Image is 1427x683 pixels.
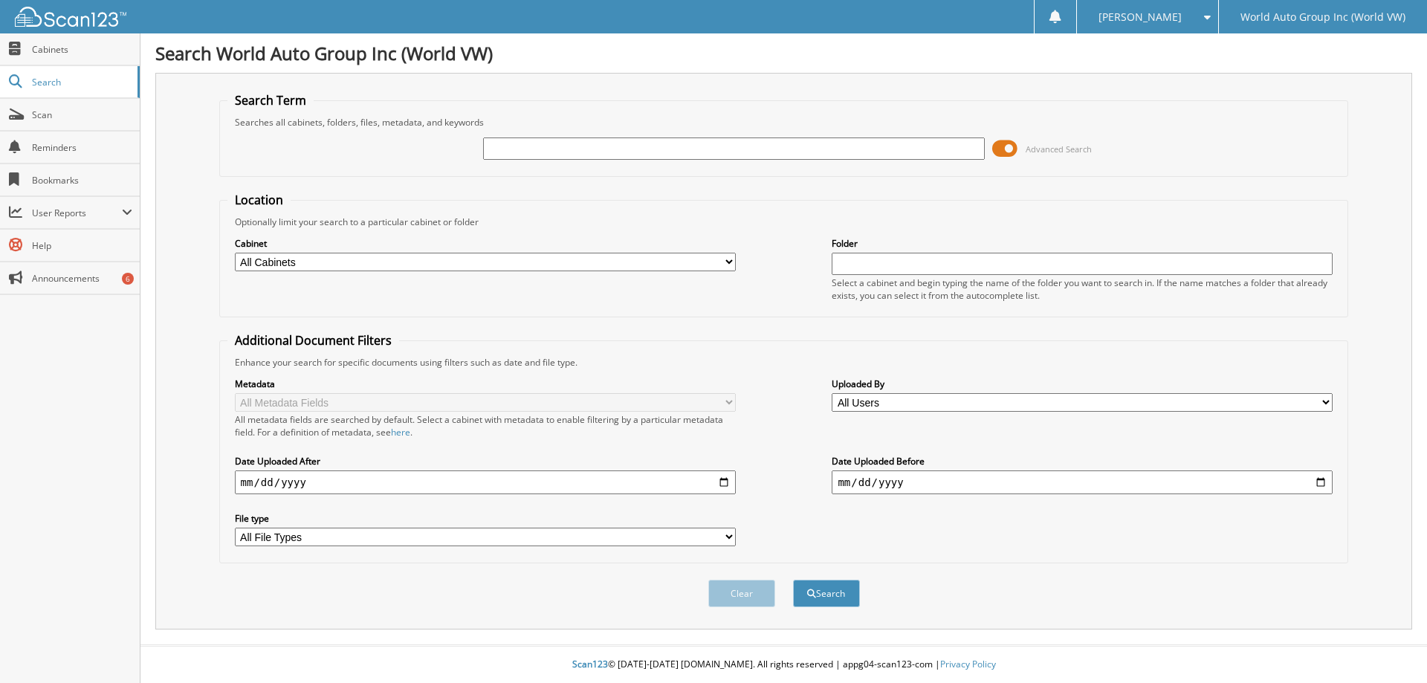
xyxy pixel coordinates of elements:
[391,426,410,438] a: here
[155,41,1412,65] h1: Search World Auto Group Inc (World VW)
[227,116,1341,129] div: Searches all cabinets, folders, files, metadata, and keywords
[32,239,132,252] span: Help
[235,413,736,438] div: All metadata fields are searched by default. Select a cabinet with metadata to enable filtering b...
[227,216,1341,228] div: Optionally limit your search to a particular cabinet or folder
[235,237,736,250] label: Cabinet
[227,192,291,208] legend: Location
[1240,13,1405,22] span: World Auto Group Inc (World VW)
[122,273,134,285] div: 6
[832,378,1333,390] label: Uploaded By
[235,455,736,467] label: Date Uploaded After
[832,237,1333,250] label: Folder
[832,470,1333,494] input: end
[235,512,736,525] label: File type
[32,109,132,121] span: Scan
[32,272,132,285] span: Announcements
[32,141,132,154] span: Reminders
[32,43,132,56] span: Cabinets
[15,7,126,27] img: scan123-logo-white.svg
[227,92,314,109] legend: Search Term
[1026,143,1092,155] span: Advanced Search
[235,378,736,390] label: Metadata
[227,356,1341,369] div: Enhance your search for specific documents using filters such as date and file type.
[32,76,130,88] span: Search
[32,174,132,187] span: Bookmarks
[793,580,860,607] button: Search
[940,658,996,670] a: Privacy Policy
[572,658,608,670] span: Scan123
[832,276,1333,302] div: Select a cabinet and begin typing the name of the folder you want to search in. If the name match...
[832,455,1333,467] label: Date Uploaded Before
[1098,13,1182,22] span: [PERSON_NAME]
[140,647,1427,683] div: © [DATE]-[DATE] [DOMAIN_NAME]. All rights reserved | appg04-scan123-com |
[227,332,399,349] legend: Additional Document Filters
[235,470,736,494] input: start
[32,207,122,219] span: User Reports
[708,580,775,607] button: Clear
